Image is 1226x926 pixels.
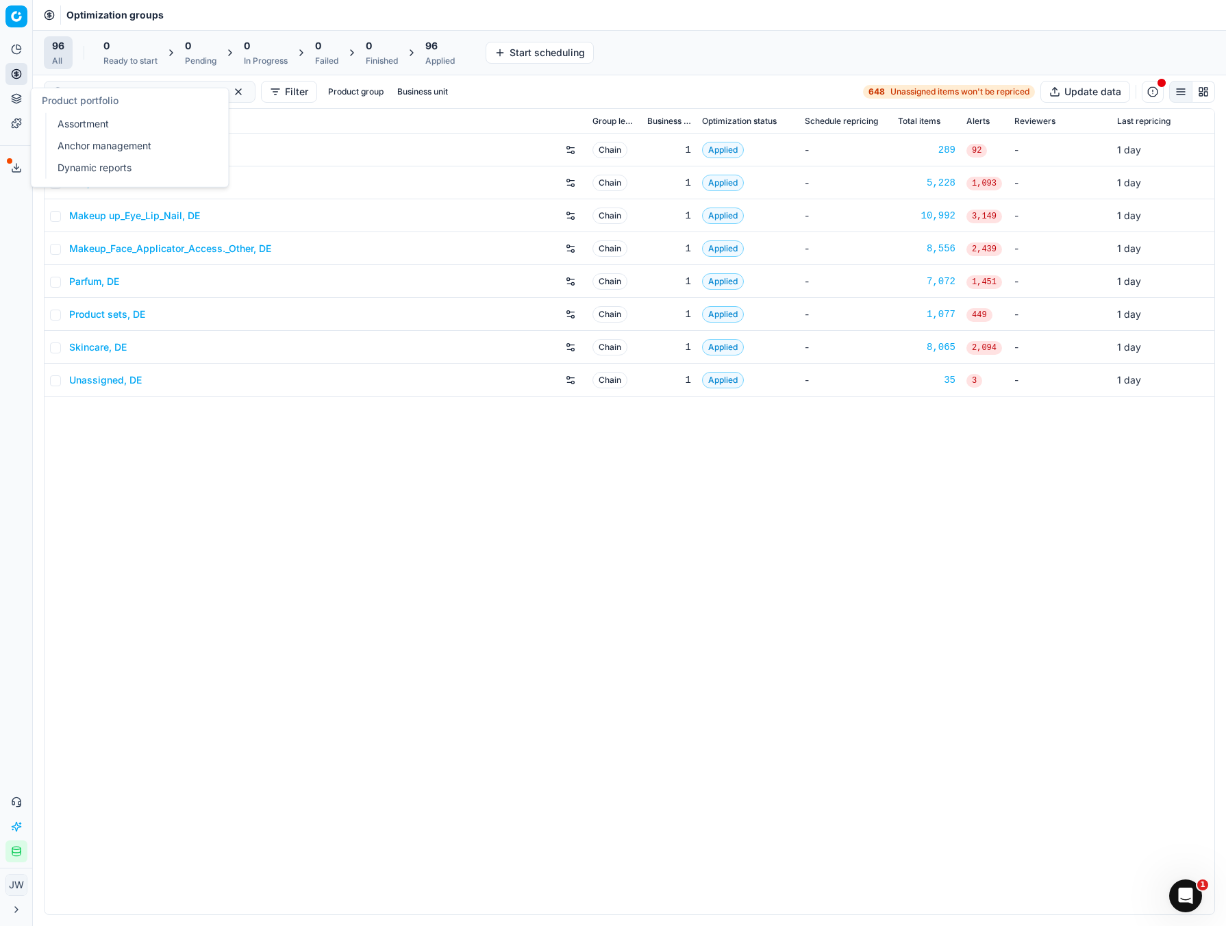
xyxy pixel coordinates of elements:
[799,331,892,364] td: -
[799,232,892,265] td: -
[647,176,691,190] div: 1
[1117,275,1141,287] span: 1 day
[1009,331,1112,364] td: -
[69,275,119,288] a: Parfum, DE
[592,175,627,191] span: Chain
[69,209,200,223] a: Makeup up_Eye_Lip_Nail, DE
[42,95,118,106] span: Product portfolio
[425,39,438,53] span: 96
[52,55,64,66] div: All
[315,55,338,66] div: Failed
[702,306,744,323] span: Applied
[702,240,744,257] span: Applied
[647,116,691,127] span: Business unit
[702,372,744,388] span: Applied
[69,340,127,354] a: Skincare, DE
[6,875,27,895] span: JW
[69,308,145,321] a: Product sets, DE
[52,114,212,134] a: Assortment
[592,116,636,127] span: Group level
[185,39,191,53] span: 0
[1169,879,1202,912] iframe: Intercom live chat
[863,85,1035,99] a: 648Unassigned items won't be repriced
[592,208,627,224] span: Chain
[702,273,744,290] span: Applied
[799,298,892,331] td: -
[1009,364,1112,397] td: -
[1117,308,1141,320] span: 1 day
[799,199,892,232] td: -
[261,81,317,103] button: Filter
[1009,166,1112,199] td: -
[898,242,955,255] a: 8,556
[898,176,955,190] a: 5,228
[1009,298,1112,331] td: -
[702,208,744,224] span: Applied
[486,42,594,64] button: Start scheduling
[69,373,142,387] a: Unassigned, DE
[702,142,744,158] span: Applied
[799,265,892,298] td: -
[52,39,64,53] span: 96
[366,39,372,53] span: 0
[966,341,1002,355] span: 2,094
[66,8,164,22] nav: breadcrumb
[966,308,992,322] span: 449
[647,143,691,157] div: 1
[898,275,955,288] a: 7,072
[244,55,288,66] div: In Progress
[315,39,321,53] span: 0
[898,209,955,223] a: 10,992
[966,275,1002,289] span: 1,451
[966,116,990,127] span: Alerts
[799,364,892,397] td: -
[69,242,271,255] a: Makeup_Face_Applicator_Access._Other, DE
[366,55,398,66] div: Finished
[647,209,691,223] div: 1
[898,143,955,157] a: 289
[898,308,955,321] a: 1,077
[1117,116,1171,127] span: Last repricing
[592,339,627,355] span: Chain
[52,158,212,177] a: Dynamic reports
[1117,242,1141,254] span: 1 day
[890,86,1029,97] span: Unassigned items won't be repriced
[647,308,691,321] div: 1
[323,84,389,100] button: Product group
[592,142,627,158] span: Chain
[69,85,219,99] input: Search
[1117,374,1141,386] span: 1 day
[103,39,110,53] span: 0
[1117,144,1141,155] span: 1 day
[702,175,744,191] span: Applied
[1040,81,1130,103] button: Update data
[898,340,955,354] a: 8,065
[1009,265,1112,298] td: -
[966,242,1002,256] span: 2,439
[52,136,212,155] a: Anchor management
[5,874,27,896] button: JW
[647,275,691,288] div: 1
[647,242,691,255] div: 1
[1009,232,1112,265] td: -
[1009,134,1112,166] td: -
[1117,177,1141,188] span: 1 day
[647,340,691,354] div: 1
[647,373,691,387] div: 1
[425,55,455,66] div: Applied
[1117,210,1141,221] span: 1 day
[898,373,955,387] div: 35
[702,339,744,355] span: Applied
[799,134,892,166] td: -
[103,55,158,66] div: Ready to start
[898,116,940,127] span: Total items
[966,177,1002,190] span: 1,093
[868,86,885,97] strong: 648
[1117,341,1141,353] span: 1 day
